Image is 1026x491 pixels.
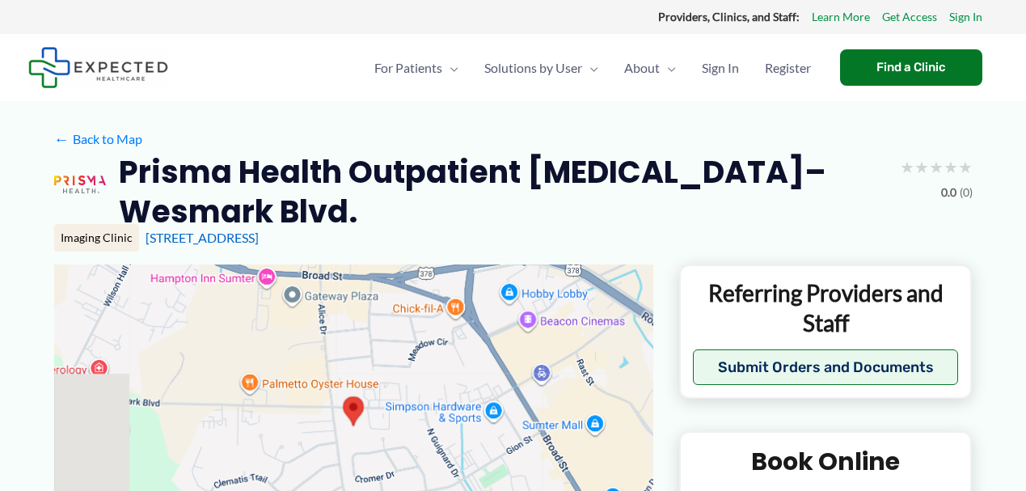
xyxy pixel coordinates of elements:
[28,47,168,88] img: Expected Healthcare Logo - side, dark font, small
[812,6,870,28] a: Learn More
[374,40,442,96] span: For Patients
[660,40,676,96] span: Menu Toggle
[941,182,956,203] span: 0.0
[658,10,800,23] strong: Providers, Clinics, and Staff:
[694,446,958,477] h2: Book Online
[442,40,458,96] span: Menu Toggle
[54,127,142,151] a: ←Back to Map
[882,6,937,28] a: Get Access
[929,152,944,182] span: ★
[54,224,139,252] div: Imaging Clinic
[765,40,811,96] span: Register
[752,40,824,96] a: Register
[611,40,689,96] a: AboutMenu Toggle
[361,40,824,96] nav: Primary Site Navigation
[689,40,752,96] a: Sign In
[119,152,886,232] h2: Prisma Health Outpatient [MEDICAL_DATA]–Wesmark Blvd.
[484,40,582,96] span: Solutions by User
[146,230,259,245] a: [STREET_ADDRESS]
[693,278,959,337] p: Referring Providers and Staff
[471,40,611,96] a: Solutions by UserMenu Toggle
[949,6,982,28] a: Sign In
[54,131,70,146] span: ←
[944,152,958,182] span: ★
[914,152,929,182] span: ★
[693,349,959,385] button: Submit Orders and Documents
[900,152,914,182] span: ★
[582,40,598,96] span: Menu Toggle
[361,40,471,96] a: For PatientsMenu Toggle
[702,40,739,96] span: Sign In
[840,49,982,86] a: Find a Clinic
[958,152,973,182] span: ★
[624,40,660,96] span: About
[960,182,973,203] span: (0)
